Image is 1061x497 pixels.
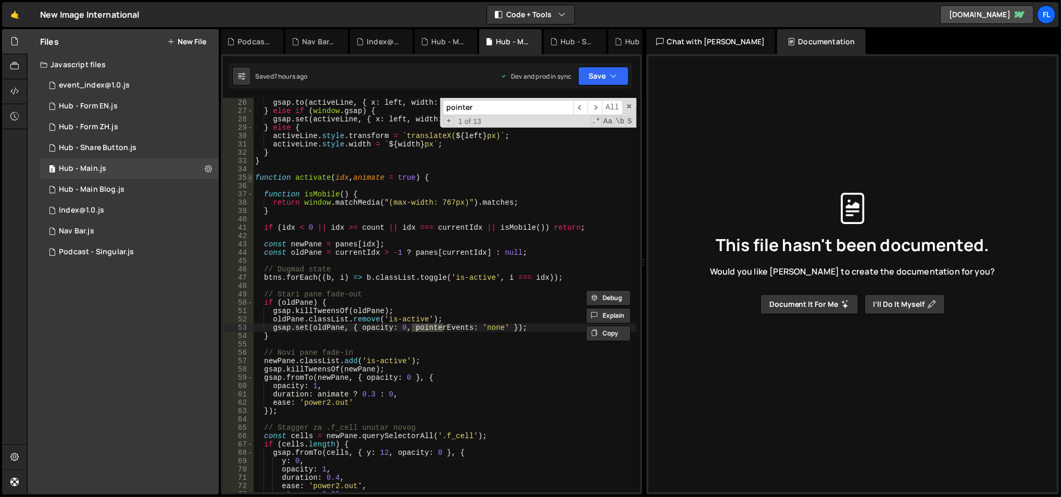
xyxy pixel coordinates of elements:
[223,324,254,332] div: 53
[625,36,658,47] div: Hub - Form EN.js
[777,29,865,54] div: Documentation
[223,165,254,173] div: 34
[443,100,573,115] input: Search for
[223,299,254,307] div: 50
[59,122,118,132] div: Hub - Form ZH.js
[223,140,254,148] div: 31
[59,206,104,215] div: Index@1.0.js
[238,36,271,47] div: Podcast - Singular.js
[223,440,254,449] div: 67
[560,36,594,47] div: Hub - Share Button.js
[223,274,254,282] div: 47
[223,449,254,457] div: 68
[223,415,254,424] div: 64
[602,100,623,115] span: Alt-Enter
[223,265,254,274] div: 46
[40,242,219,263] div: Podcast - Singular.js
[223,107,254,115] div: 27
[223,399,254,407] div: 62
[586,326,631,341] button: Copy
[302,36,335,47] div: Nav Bar.js
[223,240,254,249] div: 43
[223,190,254,198] div: 37
[710,266,995,277] span: Would you like [PERSON_NAME] to create the documentation for you?
[59,81,130,90] div: event_index@1.0.js
[586,308,631,324] button: Explain
[40,221,219,242] div: Nav Bar.js
[367,36,400,47] div: Index@1.0.js
[2,2,28,27] a: 🤙
[646,29,776,54] div: Chat with [PERSON_NAME]
[274,72,308,81] div: 7 hours ago
[223,173,254,182] div: 35
[573,100,588,115] span: ​
[40,36,59,47] h2: Files
[40,200,219,221] div: 15795/44313.js
[59,102,118,111] div: Hub - Form EN.js
[255,72,308,81] div: Saved
[454,117,485,126] span: 1 of 13
[40,138,219,158] div: 15795/47629.js
[59,143,136,153] div: Hub - Share Button.js
[615,116,626,127] span: Whole Word Search
[223,357,254,365] div: 57
[223,365,254,374] div: 58
[28,54,219,75] div: Javascript files
[223,332,254,340] div: 54
[223,457,254,465] div: 69
[431,36,465,47] div: Hub - Main Blog.js
[40,75,219,96] div: 15795/42190.js
[59,227,94,236] div: Nav Bar.js
[496,36,529,47] div: Hub - Main.js
[40,96,219,117] div: 15795/47676.js
[223,123,254,132] div: 29
[223,182,254,190] div: 36
[59,164,106,173] div: Hub - Main.js
[167,38,206,46] button: New File
[223,424,254,432] div: 65
[627,116,633,127] span: Search In Selection
[223,257,254,265] div: 45
[586,290,631,306] button: Debug
[40,158,219,179] div: 15795/46323.js
[578,67,629,85] button: Save
[223,432,254,440] div: 66
[223,249,254,257] div: 44
[223,407,254,415] div: 63
[223,382,254,390] div: 60
[40,117,219,138] div: 15795/47675.js
[223,315,254,324] div: 52
[223,465,254,474] div: 70
[865,294,945,314] button: I’ll do it myself
[760,294,858,314] button: Document it for me
[223,132,254,140] div: 30
[223,98,254,107] div: 26
[223,223,254,232] div: 41
[223,340,254,349] div: 55
[223,207,254,215] div: 39
[716,237,989,253] span: This file hasn't been documented.
[223,115,254,123] div: 28
[223,307,254,315] div: 51
[223,390,254,399] div: 61
[223,198,254,207] div: 38
[49,166,55,174] span: 2
[223,148,254,157] div: 32
[40,179,219,200] div: 15795/46353.js
[223,290,254,299] div: 49
[223,482,254,490] div: 72
[603,116,614,127] span: CaseSensitive Search
[444,116,455,126] span: Toggle Replace mode
[223,157,254,165] div: 33
[223,374,254,382] div: 59
[1037,5,1056,24] a: Fl
[487,5,575,24] button: Code + Tools
[223,474,254,482] div: 71
[588,100,602,115] span: ​
[59,247,134,257] div: Podcast - Singular.js
[591,116,602,127] span: RegExp Search
[59,185,124,194] div: Hub - Main Blog.js
[940,5,1034,24] a: [DOMAIN_NAME]
[501,72,571,81] div: Dev and prod in sync
[223,282,254,290] div: 48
